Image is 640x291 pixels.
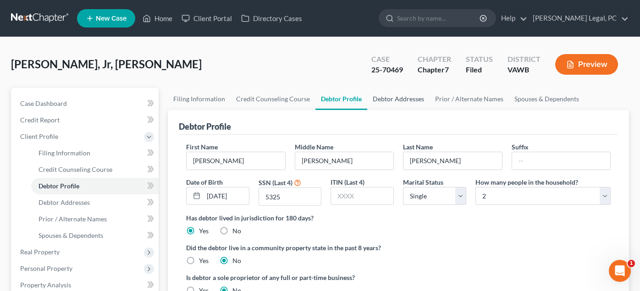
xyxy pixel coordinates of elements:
[237,10,307,27] a: Directory Cases
[259,188,321,205] input: XXXX
[371,65,403,75] div: 25-70469
[13,95,159,112] a: Case Dashboard
[397,10,481,27] input: Search by name...
[186,177,223,187] label: Date of Birth
[20,99,67,107] span: Case Dashboard
[31,178,159,194] a: Debtor Profile
[231,88,315,110] a: Credit Counseling Course
[31,227,159,244] a: Spouses & Dependents
[418,54,451,65] div: Chapter
[31,194,159,211] a: Debtor Addresses
[403,142,433,152] label: Last Name
[295,142,333,152] label: Middle Name
[295,152,394,170] input: M.I
[20,264,72,272] span: Personal Property
[186,213,611,223] label: Has debtor lived in jurisdiction for 180 days?
[20,116,60,124] span: Credit Report
[232,226,241,236] label: No
[466,65,493,75] div: Filed
[20,248,60,256] span: Real Property
[555,54,618,75] button: Preview
[186,273,394,282] label: Is debtor a sole proprietor of any full or part-time business?
[199,256,209,265] label: Yes
[186,243,611,253] label: Did the debtor live in a community property state in the past 8 years?
[168,88,231,110] a: Filing Information
[331,187,393,205] input: XXXX
[199,226,209,236] label: Yes
[39,149,90,157] span: Filing Information
[11,57,202,71] span: [PERSON_NAME], Jr, [PERSON_NAME]
[512,142,529,152] label: Suffix
[497,10,527,27] a: Help
[187,152,285,170] input: --
[403,152,502,170] input: --
[367,88,430,110] a: Debtor Addresses
[466,54,493,65] div: Status
[20,281,71,289] span: Property Analysis
[508,54,541,65] div: District
[528,10,629,27] a: [PERSON_NAME] Legal, PC
[20,132,58,140] span: Client Profile
[509,88,585,110] a: Spouses & Dependents
[39,182,79,190] span: Debtor Profile
[628,260,635,267] span: 1
[609,260,631,282] iframe: Intercom live chat
[315,88,367,110] a: Debtor Profile
[508,65,541,75] div: VAWB
[31,161,159,178] a: Credit Counseling Course
[445,65,449,74] span: 7
[430,88,509,110] a: Prior / Alternate Names
[204,187,249,205] input: MM/DD/YYYY
[39,215,107,223] span: Prior / Alternate Names
[403,177,443,187] label: Marital Status
[371,54,403,65] div: Case
[39,198,90,206] span: Debtor Addresses
[418,65,451,75] div: Chapter
[138,10,177,27] a: Home
[177,10,237,27] a: Client Portal
[31,145,159,161] a: Filing Information
[179,121,231,132] div: Debtor Profile
[259,178,292,187] label: SSN (Last 4)
[331,177,364,187] label: ITIN (Last 4)
[475,177,578,187] label: How many people in the household?
[186,142,218,152] label: First Name
[13,112,159,128] a: Credit Report
[39,231,103,239] span: Spouses & Dependents
[512,152,611,170] input: --
[232,256,241,265] label: No
[96,15,127,22] span: New Case
[31,211,159,227] a: Prior / Alternate Names
[39,165,112,173] span: Credit Counseling Course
